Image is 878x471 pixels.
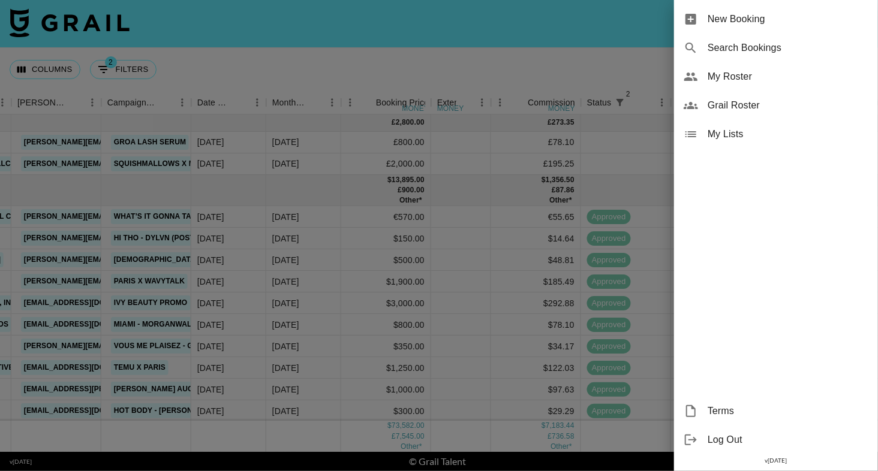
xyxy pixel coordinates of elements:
div: v [DATE] [674,454,878,467]
span: Search Bookings [708,41,868,55]
div: New Booking [674,5,878,34]
span: New Booking [708,12,868,26]
div: Search Bookings [674,34,878,62]
span: My Lists [708,127,868,141]
div: Terms [674,397,878,425]
span: Grail Roster [708,98,868,113]
div: Log Out [674,425,878,454]
span: Log Out [708,433,868,447]
div: My Roster [674,62,878,91]
div: Grail Roster [674,91,878,120]
div: My Lists [674,120,878,149]
span: My Roster [708,70,868,84]
span: Terms [708,404,868,418]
